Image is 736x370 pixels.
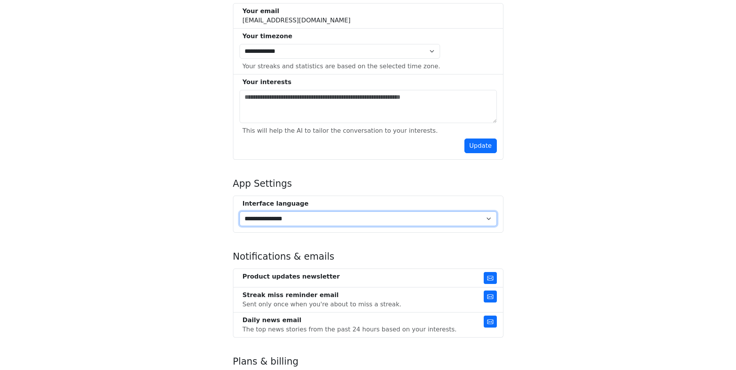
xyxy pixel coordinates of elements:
div: Sent only once when you're about to miss a streak. [243,300,401,309]
h4: Notifications & emails [233,251,503,262]
div: Your interests [243,78,497,87]
div: This will help the AI to tailor the conversation to your interests. [243,126,438,135]
div: Your timezone [243,32,440,41]
div: [EMAIL_ADDRESS][DOMAIN_NAME] [243,7,351,25]
h4: App Settings [233,178,503,189]
h4: Plans & billing [233,356,503,367]
button: Update [464,139,497,153]
div: Streak miss reminder email [243,291,401,300]
select: Select Time Zone [240,44,440,59]
select: Select Interface Language [240,211,497,226]
div: Product updates newsletter [243,272,340,281]
div: Your streaks and statistics are based on the selected time zone. [243,62,440,71]
div: Daily news email [243,316,457,325]
div: The top news stories from the past 24 hours based on your interests. [243,325,457,334]
div: Your email [243,7,351,16]
div: Interface language [243,199,497,208]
